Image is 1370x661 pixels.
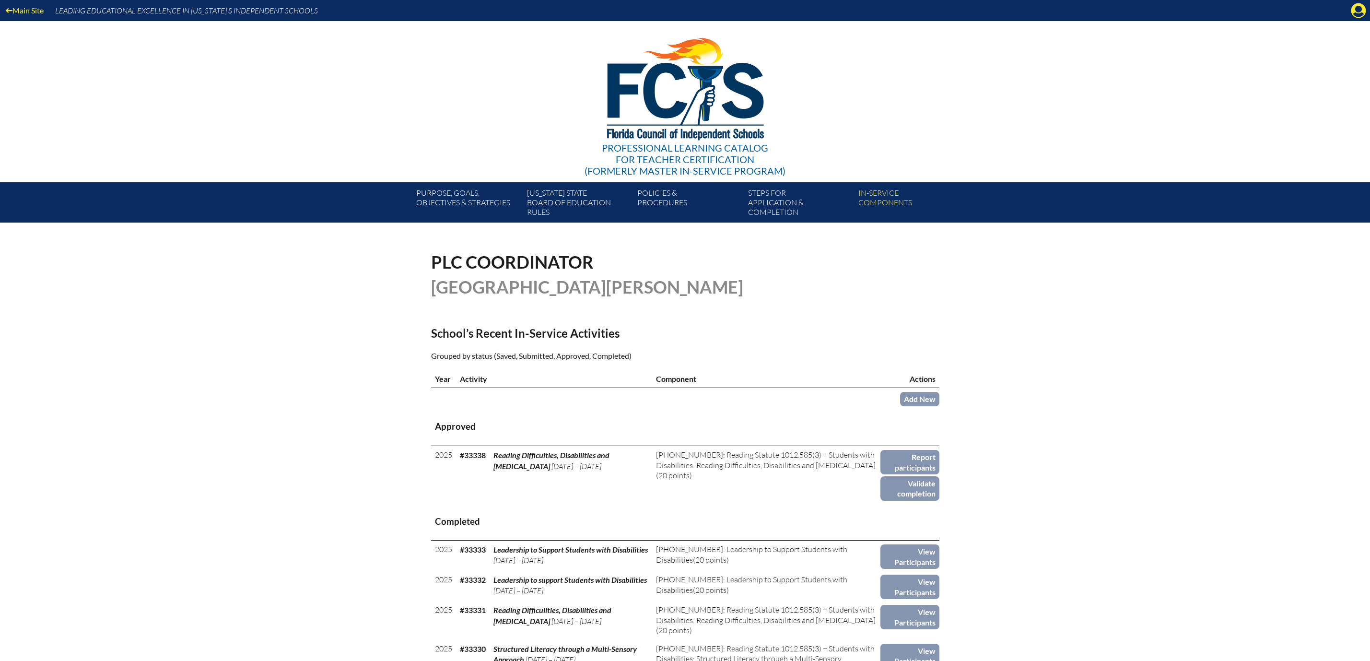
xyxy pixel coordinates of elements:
svg: Manage account [1351,3,1366,18]
b: #33333 [460,545,486,554]
span: [DATE] – [DATE] [551,461,601,471]
b: #33331 [460,605,486,614]
a: View Participants [880,575,939,599]
span: Reading Difficulties, Disabilities and [MEDICAL_DATA] [493,450,609,470]
a: Purpose, goals,objectives & strategies [412,186,523,223]
th: Year [431,370,456,388]
b: #33338 [460,450,486,460]
div: Professional Learning Catalog (formerly Master In-service Program) [585,142,785,177]
span: [DATE] – [DATE] [551,616,601,626]
span: for Teacher Certification [616,153,754,165]
h3: Completed [435,516,936,528]
span: Leadership to support Students with Disabilities [493,575,647,584]
td: 2025 [431,571,456,601]
h3: Approved [435,421,936,433]
span: [PHONE_NUMBER]: Reading Statute 1012.585(3) + Students with Disabilities: Reading Difficulties, D... [656,605,876,625]
span: [GEOGRAPHIC_DATA][PERSON_NAME] [431,276,743,297]
td: 2025 [431,601,456,639]
td: (20 points) [652,446,880,503]
p: Grouped by status (Saved, Submitted, Approved, Completed) [431,350,769,362]
a: View Participants [880,605,939,629]
td: 2025 [431,446,456,503]
a: Add New [900,392,939,406]
span: [PHONE_NUMBER]: Leadership to Support Students with Disabilities [656,544,847,564]
span: [PHONE_NUMBER]: Leadership to Support Students with Disabilities [656,575,847,594]
td: (20 points) [652,601,880,639]
span: Leadership to Support Students with Disabilities [493,545,648,554]
img: FCISlogo221.eps [586,21,784,152]
span: [PHONE_NUMBER]: Reading Statute 1012.585(3) + Students with Disabilities: Reading Difficulties, D... [656,450,876,470]
td: (20 points) [652,571,880,601]
a: Steps forapplication & completion [744,186,855,223]
b: #33330 [460,644,486,653]
td: 2025 [431,541,456,571]
b: #33332 [460,575,486,584]
span: Reading Difficulities, Disabilities and [MEDICAL_DATA] [493,605,611,625]
td: (20 points) [652,541,880,571]
a: Policies &Procedures [633,186,744,223]
a: Main Site [2,4,47,17]
a: [US_STATE] StateBoard of Education rules [523,186,633,223]
th: Component [652,370,880,388]
a: Professional Learning Catalog for Teacher Certification(formerly Master In-service Program) [581,19,789,178]
span: PLC Coordinator [431,251,594,272]
th: Actions [880,370,939,388]
span: [DATE] – [DATE] [493,586,543,595]
a: Validate completion [880,476,939,501]
th: Activity [456,370,652,388]
span: [DATE] – [DATE] [493,555,543,565]
h2: School’s Recent In-Service Activities [431,326,769,340]
a: Report participants [880,450,939,474]
a: In-servicecomponents [855,186,965,223]
a: View Participants [880,544,939,569]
